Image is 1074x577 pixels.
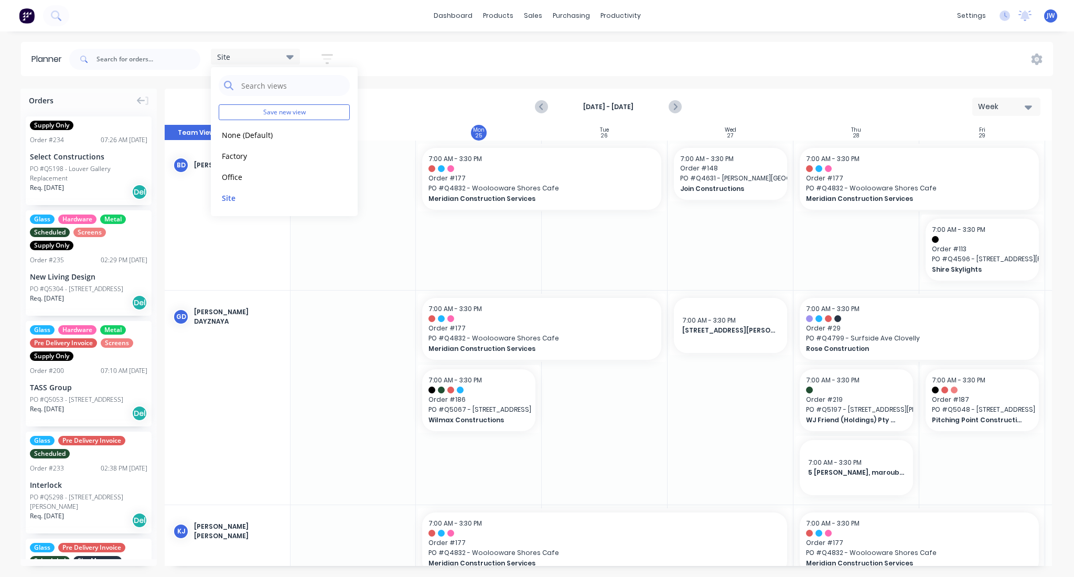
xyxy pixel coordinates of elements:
[979,127,985,133] div: Fri
[853,133,859,138] div: 28
[808,458,862,467] span: 7:00 AM - 3:30 PM
[219,149,330,162] button: Factory
[600,127,609,133] div: Tue
[932,265,1023,274] span: Shire Skylights
[30,351,73,361] span: Supply Only
[58,436,125,445] span: Pre Delivery Invoice
[194,161,282,170] div: [PERSON_NAME]
[806,538,1033,548] span: Order # 177
[680,164,781,173] span: Order # 148
[173,157,189,173] div: BD
[978,101,1026,112] div: Week
[73,228,106,237] span: Screens
[806,395,907,404] span: Order # 219
[556,102,661,112] strong: [DATE] - [DATE]
[132,295,147,311] div: Del
[30,294,64,303] span: Req. [DATE]
[30,284,123,294] div: PO #Q5304 - [STREET_ADDRESS]
[73,556,122,565] span: Site Measure
[58,325,96,335] span: Hardware
[165,125,228,141] button: Team View
[19,8,35,24] img: Factory
[30,382,147,393] div: TASS Group
[806,548,1033,558] span: PO # Q4832 - Woolooware Shores Cafe
[932,405,1033,414] span: PO # Q5048 - [STREET_ADDRESS]
[428,304,482,313] span: 7:00 AM - 3:30 PM
[851,127,861,133] div: Thu
[428,334,655,343] span: PO # Q4832 - Woolooware Shores Cafe
[132,512,147,528] div: Del
[806,154,860,163] span: 7:00 AM - 3:30 PM
[806,559,1010,568] span: Meridian Construction Services
[173,523,189,539] div: KJ
[30,556,70,565] span: Scheduled
[101,338,133,348] span: Screens
[595,8,646,24] div: productivity
[100,325,126,335] span: Metal
[30,151,147,162] div: Select Constructions
[101,464,147,473] div: 02:38 PM [DATE]
[101,255,147,265] div: 02:29 PM [DATE]
[428,154,482,163] span: 7:00 AM - 3:30 PM
[806,415,897,425] span: WJ Friend (Holdings) Pty Ltd
[428,519,482,528] span: 7:00 AM - 3:30 PM
[727,133,733,138] div: 27
[173,309,189,325] div: GD
[132,405,147,421] div: Del
[806,344,1010,354] span: Rose Construction
[932,254,1033,264] span: PO # Q4596 - [STREET_ADDRESS][PERSON_NAME][PERSON_NAME]
[30,436,55,445] span: Glass
[979,133,985,138] div: 29
[100,215,126,224] span: Metal
[725,127,736,133] div: Wed
[682,326,779,335] span: [STREET_ADDRESS][PERSON_NAME]
[476,133,482,138] div: 25
[428,548,781,558] span: PO # Q4832 - Woolooware Shores Cafe
[806,405,907,414] span: PO # Q5197 - [STREET_ADDRESS][PERSON_NAME]
[58,543,125,552] span: Pre Delivery Invoice
[806,174,1033,183] span: Order # 177
[806,184,1033,193] span: PO # Q4832 - Woolooware Shores Cafe
[680,174,781,183] span: PO # Q4631 - [PERSON_NAME][GEOGRAPHIC_DATA]
[932,395,1033,404] span: Order # 187
[219,104,350,120] button: Save new view
[519,8,547,24] div: sales
[428,376,482,384] span: 7:00 AM - 3:30 PM
[680,154,734,163] span: 7:00 AM - 3:30 PM
[29,95,53,106] span: Orders
[30,493,147,511] div: PO #Q5298 - [STREET_ADDRESS][PERSON_NAME]
[30,135,64,145] div: Order # 234
[1047,11,1055,20] span: JW
[30,325,55,335] span: Glass
[547,8,595,24] div: purchasing
[952,8,991,24] div: settings
[428,324,655,333] span: Order # 177
[932,225,985,234] span: 7:00 AM - 3:30 PM
[428,415,519,425] span: Wilmax Constructions
[101,135,147,145] div: 07:26 AM [DATE]
[682,316,736,325] span: 7:00 AM - 3:30 PM
[30,241,73,250] span: Supply Only
[428,559,746,568] span: Meridian Construction Services
[30,511,64,521] span: Req. [DATE]
[101,366,147,376] div: 07:10 AM [DATE]
[30,228,70,237] span: Scheduled
[194,522,282,541] div: [PERSON_NAME] [PERSON_NAME]
[132,184,147,200] div: Del
[30,271,147,282] div: New Living Design
[30,395,123,404] div: PO #Q5053 - [STREET_ADDRESS]
[601,133,608,138] div: 26
[31,53,67,66] div: Planner
[58,215,96,224] span: Hardware
[219,170,330,183] button: Office
[932,244,1033,254] span: Order # 113
[972,98,1040,116] button: Week
[217,51,230,62] span: Site
[428,174,655,183] span: Order # 177
[680,184,771,194] span: Join Constructions
[806,324,1033,333] span: Order # 29
[428,538,781,548] span: Order # 177
[806,519,860,528] span: 7:00 AM - 3:30 PM
[473,127,485,133] div: Mon
[428,194,632,204] span: Meridian Construction Services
